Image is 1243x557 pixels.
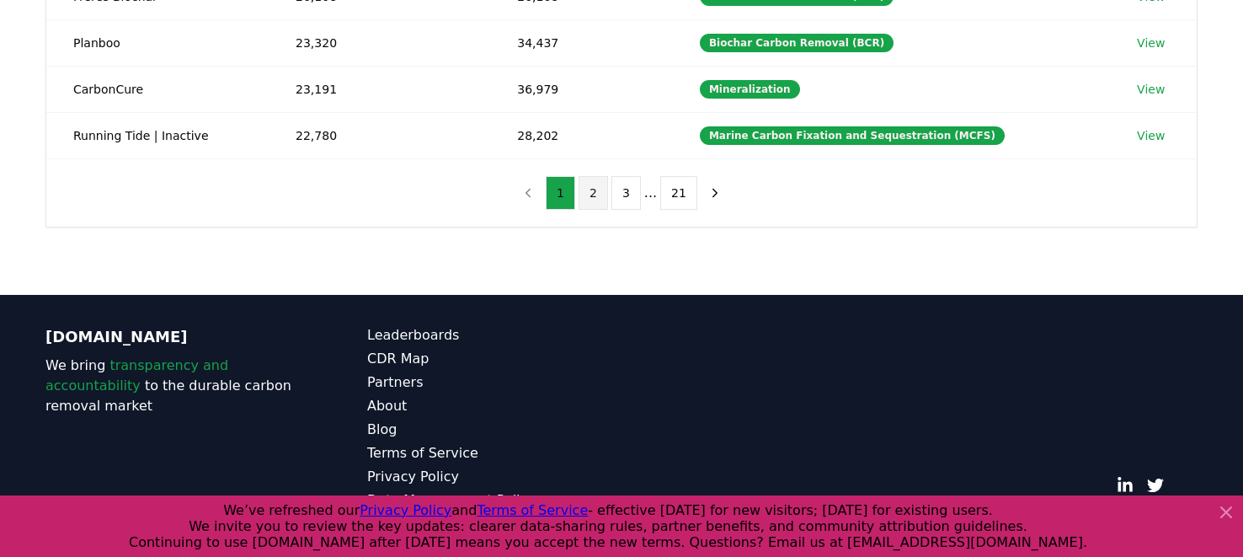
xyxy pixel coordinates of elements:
td: 23,191 [269,66,490,112]
td: CarbonCure [46,66,269,112]
a: CDR Map [367,349,621,369]
a: LinkedIn [1117,477,1134,494]
a: Data Management Policy [367,490,621,511]
a: Leaderboards [367,325,621,345]
span: transparency and accountability [45,357,228,394]
a: Blog [367,420,621,440]
div: Mineralization [700,80,800,99]
button: next page [701,176,729,210]
a: View [1137,81,1165,98]
a: View [1137,35,1165,51]
td: 22,780 [269,112,490,158]
div: Marine Carbon Fixation and Sequestration (MCFS) [700,126,1005,145]
td: 36,979 [490,66,673,112]
a: About [367,396,621,416]
a: Terms of Service [367,443,621,463]
div: Biochar Carbon Removal (BCR) [700,34,894,52]
p: [DOMAIN_NAME] [45,325,300,349]
li: ... [644,183,657,203]
td: 34,437 [490,19,673,66]
button: 3 [611,176,641,210]
td: Planboo [46,19,269,66]
button: 2 [579,176,608,210]
a: Partners [367,372,621,393]
p: We bring to the durable carbon removal market [45,356,300,416]
button: 1 [546,176,575,210]
td: Running Tide | Inactive [46,112,269,158]
td: 28,202 [490,112,673,158]
button: 21 [660,176,697,210]
td: 23,320 [269,19,490,66]
a: Privacy Policy [367,467,621,487]
a: View [1137,127,1165,144]
a: Twitter [1147,477,1164,494]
